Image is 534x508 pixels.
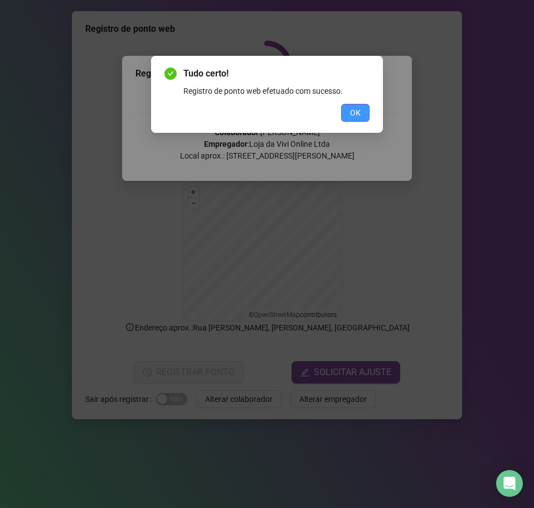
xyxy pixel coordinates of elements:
[164,68,177,80] span: check-circle
[341,104,370,122] button: OK
[183,67,370,80] span: Tudo certo!
[183,85,370,97] div: Registro de ponto web efetuado com sucesso.
[350,107,361,119] span: OK
[496,470,523,497] div: Open Intercom Messenger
